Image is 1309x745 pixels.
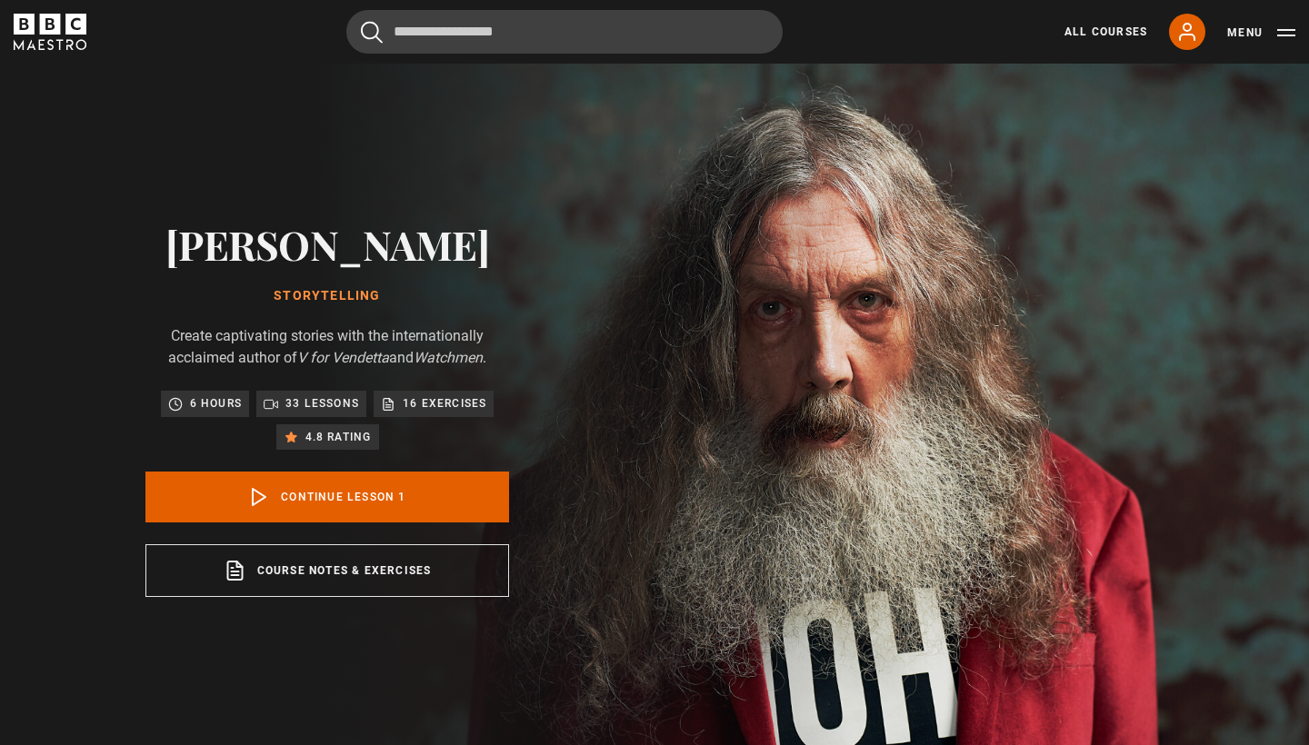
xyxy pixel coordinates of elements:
a: Course notes & exercises [145,544,509,597]
h2: [PERSON_NAME] [145,221,509,267]
a: All Courses [1064,24,1147,40]
button: Toggle navigation [1227,24,1295,42]
p: 4.8 rating [305,428,372,446]
svg: BBC Maestro [14,14,86,50]
p: Create captivating stories with the internationally acclaimed author of and . [145,325,509,369]
i: Watchmen [414,349,483,366]
p: 16 exercises [403,394,486,412]
input: Search [346,10,783,54]
h1: Storytelling [145,289,509,303]
p: 6 hours [190,394,242,412]
i: V for Vendetta [297,349,389,366]
p: 33 lessons [285,394,359,412]
button: Submit the search query [361,21,383,44]
a: Continue lesson 1 [145,472,509,522]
